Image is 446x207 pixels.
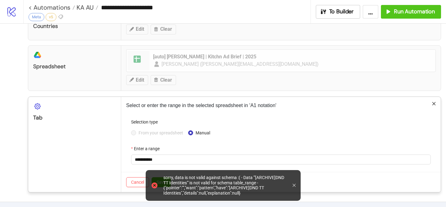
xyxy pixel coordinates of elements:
div: v5 [46,13,56,21]
span: Run Automation [394,8,435,15]
p: Select or enter the range in the selected spreadsheet in 'A1 notation' [126,102,436,109]
button: Cancel [126,177,149,187]
input: Enter a range [131,155,431,164]
div: sorry, data is not valid against schema :( - Data '"[ARCHIVE]DND TT Identities"' is not valid for... [163,175,288,196]
div: Tab [33,114,116,121]
a: < Automations [29,4,75,11]
span: KA AU [75,3,94,11]
button: ... [363,5,378,19]
span: close [432,101,436,106]
div: Meta [29,13,44,21]
button: To Builder [316,5,360,19]
span: Cancel [131,180,144,185]
span: Manual [193,129,213,136]
label: Selection type [131,119,162,125]
button: Run Automation [381,5,441,19]
a: KA AU [75,4,98,11]
span: From your spreadsheet [136,129,186,136]
span: To Builder [329,8,354,15]
label: Enter a range [131,145,164,152]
